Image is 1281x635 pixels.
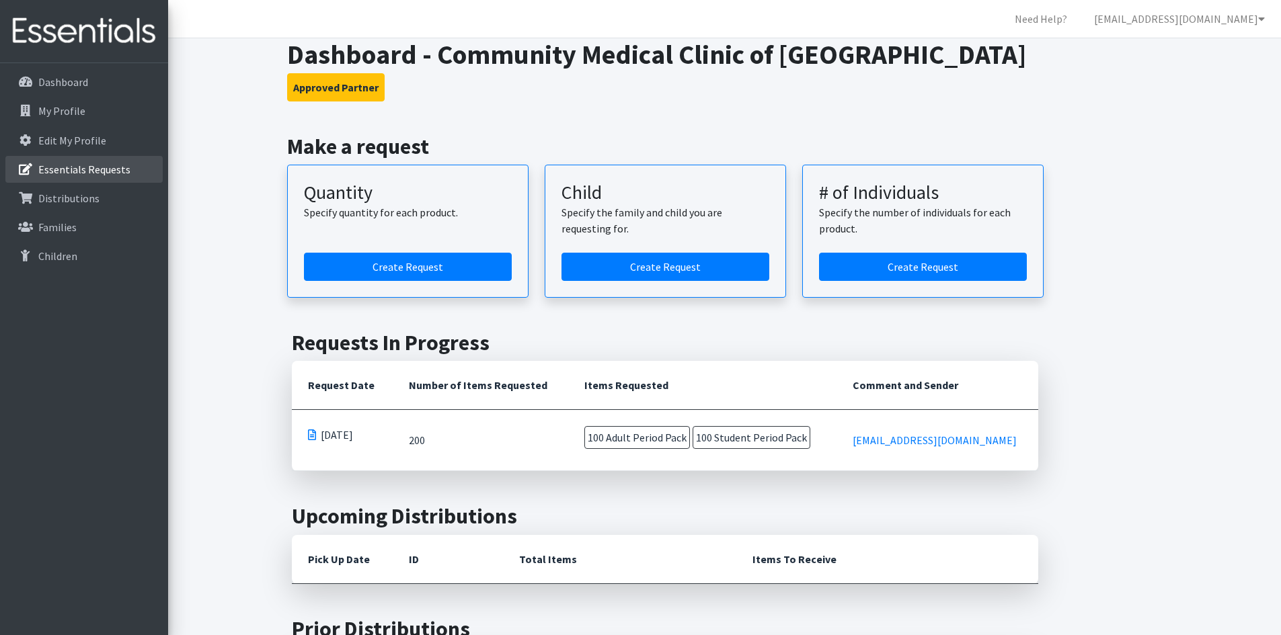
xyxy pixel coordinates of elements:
[393,410,568,471] td: 200
[5,97,163,124] a: My Profile
[1004,5,1078,32] a: Need Help?
[292,330,1038,355] h2: Requests In Progress
[393,535,502,584] th: ID
[736,535,1038,584] th: Items To Receive
[287,38,1044,71] h1: Dashboard - Community Medical Clinic of [GEOGRAPHIC_DATA]
[819,204,1027,237] p: Specify the number of individuals for each product.
[819,253,1027,281] a: Create a request by number of individuals
[561,181,769,204] h3: Child
[304,253,512,281] a: Create a request by quantity
[5,243,163,269] a: Children
[5,185,163,212] a: Distributions
[853,433,1017,447] a: [EMAIL_ADDRESS][DOMAIN_NAME]
[5,9,163,54] img: HumanEssentials
[304,204,512,220] p: Specify quantity for each product.
[837,361,1038,410] th: Comment and Sender
[5,214,163,241] a: Families
[693,426,810,449] span: 100 Student Period Pack
[561,204,769,237] p: Specify the family and child you are requesting for.
[292,503,1038,529] h2: Upcoming Distributions
[5,127,163,154] a: Edit My Profile
[1083,5,1276,32] a: [EMAIL_ADDRESS][DOMAIN_NAME]
[561,253,769,281] a: Create a request for a child or family
[321,427,353,443] span: [DATE]
[503,535,737,584] th: Total Items
[304,181,512,204] h3: Quantity
[5,156,163,183] a: Essentials Requests
[292,361,393,410] th: Request Date
[584,426,690,449] span: 100 Adult Period Pack
[819,181,1027,204] h3: # of Individuals
[287,134,1044,159] h2: Make a request
[393,361,568,410] th: Number of Items Requested
[287,73,385,101] button: Approved Partner
[292,535,393,584] th: Pick Up Date
[568,361,837,410] th: Items Requested
[5,69,163,95] a: Dashboard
